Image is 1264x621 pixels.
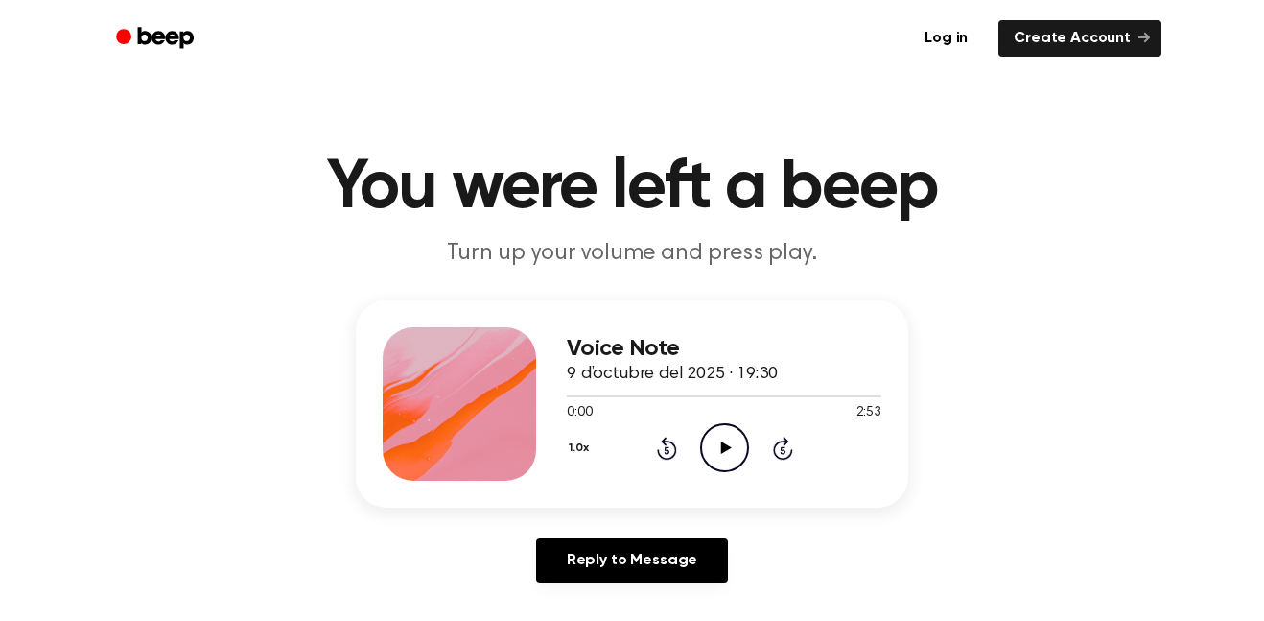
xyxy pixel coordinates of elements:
[264,238,1000,270] p: Turn up your volume and press play.
[567,336,881,362] h3: Voice Note
[141,154,1123,223] h1: You were left a beep
[998,20,1161,57] a: Create Account
[567,432,596,465] button: 1.0x
[536,538,728,583] a: Reply to Message
[567,403,592,423] span: 0:00
[856,403,881,423] span: 2:53
[103,20,211,58] a: Beep
[567,366,778,383] span: 9 d’octubre del 2025 · 19:30
[905,16,987,60] a: Log in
